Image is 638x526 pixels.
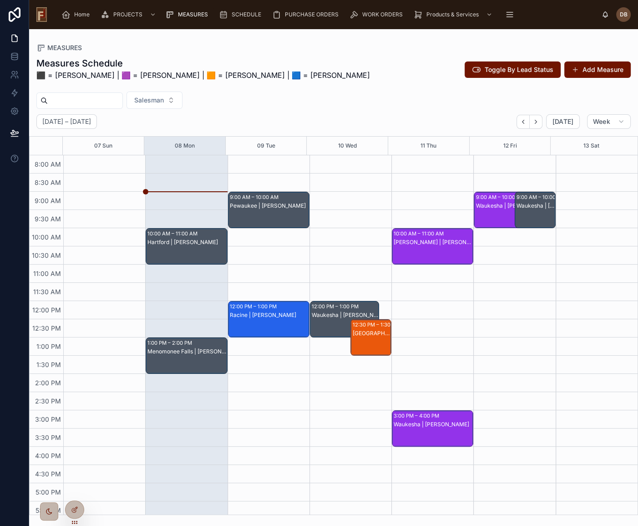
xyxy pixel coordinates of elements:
[147,338,194,347] div: 1:00 PM – 2:00 PM
[352,330,390,337] div: [GEOGRAPHIC_DATA] | [PERSON_NAME]
[113,11,142,18] span: PROJECTS
[54,5,602,25] div: scrollable content
[32,215,63,223] span: 9:30 AM
[30,233,63,241] span: 10:00 AM
[33,488,63,496] span: 5:00 PM
[394,239,472,246] div: [PERSON_NAME] | [PERSON_NAME]
[516,115,530,129] button: Back
[175,137,195,155] button: 08 Mon
[30,306,63,314] span: 12:00 PM
[411,6,497,23] a: Products & Services
[552,117,573,126] span: [DATE]
[32,179,63,186] span: 8:30 AM
[476,193,527,202] div: 9:00 AM – 10:00 AM
[36,57,370,70] h1: Measures Schedule
[30,324,63,332] span: 12:30 PM
[59,6,96,23] a: Home
[146,229,227,264] div: 10:00 AM – 11:00 AMHartford | [PERSON_NAME]
[257,137,275,155] button: 09 Tue
[310,301,379,337] div: 12:00 PM – 1:00 PMWaukesha | [PERSON_NAME]
[32,160,63,168] span: 8:00 AM
[564,61,631,78] button: Add Measure
[474,192,542,228] div: 9:00 AM – 10:00 AMWaukesha | [PERSON_NAME]
[162,6,214,23] a: MEASURES
[352,320,401,329] div: 12:30 PM – 1:30 PM
[98,6,161,23] a: PROJECTS
[392,411,473,446] div: 3:00 PM – 4:00 PMWaukesha | [PERSON_NAME]
[503,137,516,155] button: 12 Fri
[230,312,309,319] div: Racine | [PERSON_NAME]
[31,270,63,277] span: 11:00 AM
[485,65,553,74] span: Toggle By Lead Status
[530,115,542,129] button: Next
[33,506,63,514] span: 5:30 PM
[230,302,279,311] div: 12:00 PM – 1:00 PM
[36,7,47,22] img: App logo
[230,202,309,209] div: Pewaukee | [PERSON_NAME]
[33,434,63,441] span: 3:30 PM
[33,379,63,387] span: 2:00 PM
[178,11,208,18] span: MEASURES
[34,342,63,350] span: 1:00 PM
[147,348,226,355] div: Menomonee Falls | [PERSON_NAME]
[94,137,112,155] button: 07 Sun
[230,193,281,202] div: 9:00 AM – 10:00 AM
[351,320,391,355] div: 12:30 PM – 1:30 PM[GEOGRAPHIC_DATA] | [PERSON_NAME]
[32,197,63,204] span: 9:00 AM
[394,229,446,238] div: 10:00 AM – 11:00 AM
[593,117,610,126] span: Week
[74,11,90,18] span: Home
[516,202,555,209] div: Waukesha | [PERSON_NAME]
[147,239,226,246] div: Hartford | [PERSON_NAME]
[146,338,227,373] div: 1:00 PM – 2:00 PMMenomonee Falls | [PERSON_NAME]
[394,411,441,420] div: 3:00 PM – 4:00 PM
[285,11,339,18] span: PURCHASE ORDERS
[36,70,370,81] p: ⬛ = [PERSON_NAME] | 🟪 = [PERSON_NAME] | 🟧 = [PERSON_NAME] | 🟦 = [PERSON_NAME]
[232,11,261,18] span: SCHEDULE
[347,6,409,23] a: WORK ORDERS
[546,114,579,129] button: [DATE]
[338,137,357,155] button: 10 Wed
[134,96,164,105] span: Salesman
[127,92,182,109] button: Select Button
[216,6,268,23] a: SCHEDULE
[47,43,82,52] span: MEASURES
[583,137,599,155] button: 13 Sat
[33,470,63,478] span: 4:30 PM
[147,229,200,238] div: 10:00 AM – 11:00 AM
[312,302,361,311] div: 12:00 PM – 1:00 PM
[228,192,309,228] div: 9:00 AM – 10:00 AMPewaukee | [PERSON_NAME]
[33,415,63,423] span: 3:00 PM
[362,11,403,18] span: WORK ORDERS
[516,193,567,202] div: 9:00 AM – 10:00 AM
[228,301,309,337] div: 12:00 PM – 1:00 PMRacine | [PERSON_NAME]
[30,251,63,259] span: 10:30 AM
[312,312,378,319] div: Waukesha | [PERSON_NAME]
[420,137,436,155] button: 11 Thu
[515,192,555,228] div: 9:00 AM – 10:00 AMWaukesha | [PERSON_NAME]
[620,11,628,18] span: DB
[394,421,472,428] div: Waukesha | [PERSON_NAME]
[426,11,479,18] span: Products & Services
[269,6,345,23] a: PURCHASE ORDERS
[392,229,473,264] div: 10:00 AM – 11:00 AM[PERSON_NAME] | [PERSON_NAME]
[476,202,542,209] div: Waukesha | [PERSON_NAME]
[42,117,91,126] h2: [DATE] – [DATE]
[587,114,631,129] button: Week
[465,61,561,78] button: Toggle By Lead Status
[33,397,63,405] span: 2:30 PM
[36,43,82,52] a: MEASURES
[33,452,63,460] span: 4:00 PM
[34,361,63,368] span: 1:30 PM
[31,288,63,296] span: 11:30 AM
